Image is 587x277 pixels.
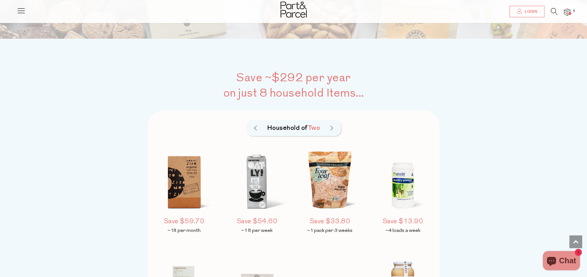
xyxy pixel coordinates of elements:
h5: Save $33.80 [297,217,364,226]
a: Login [510,6,544,17]
inbox-online-store-chat: Shopify online store chat [541,251,582,272]
h2: on just 8 household Items... [148,85,440,101]
h5: Household of [262,123,326,133]
span: Two [308,123,320,132]
img: Part&Parcel [281,2,307,18]
a: 1 [564,9,570,15]
p: ~1 lt per week [224,228,291,234]
p: ~1 pack per 3 weeks [297,228,364,234]
p: ~4 loads a week [369,228,437,234]
h2: Save ~$292 per year [148,70,440,85]
img: Right-arrow.png [330,126,333,131]
img: left-arrow.png [254,126,257,131]
h5: Save $13.90 [369,217,437,226]
span: 1 [571,8,577,14]
h5: Save $54.60 [224,217,291,226]
span: Login [523,9,537,14]
p: ~1lt per month [151,228,218,234]
h5: Save $59.70 [151,217,218,226]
